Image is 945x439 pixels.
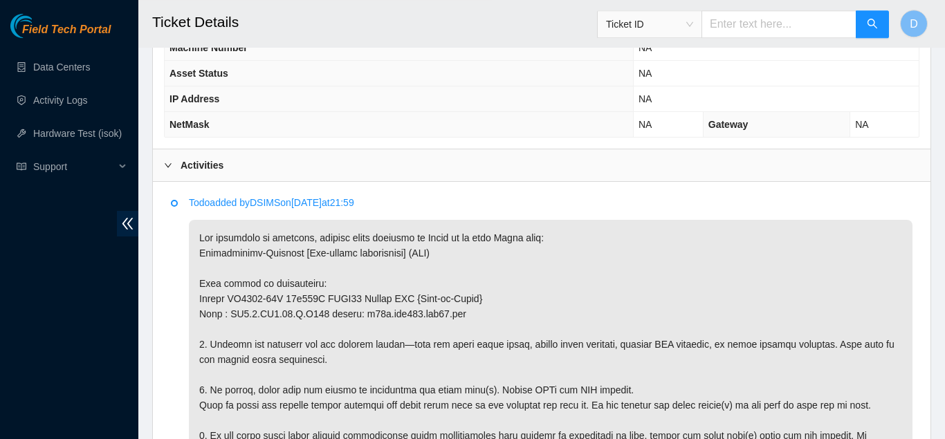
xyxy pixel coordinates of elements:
button: search [856,10,889,38]
span: D [910,15,918,32]
span: Support [33,153,115,180]
p: Todo added by DSIMS on [DATE] at 21:59 [189,195,912,210]
span: Machine Number [169,42,248,53]
a: Akamai TechnologiesField Tech Portal [10,25,111,43]
span: double-left [117,211,138,236]
a: Hardware Test (isok) [33,128,122,139]
input: Enter text here... [701,10,856,38]
span: right [164,161,172,169]
span: Ticket ID [606,14,693,35]
div: Activities [153,149,930,181]
span: read [17,162,26,171]
b: Activities [181,158,223,173]
span: IP Address [169,93,219,104]
span: NA [639,42,652,53]
span: Gateway [708,119,749,130]
span: Asset Status [169,68,228,79]
a: Data Centers [33,62,90,73]
span: NA [855,119,868,130]
span: NA [639,93,652,104]
a: Activity Logs [33,95,88,106]
button: D [900,10,928,37]
img: Akamai Technologies [10,14,70,38]
span: NA [639,68,652,79]
span: NA [639,119,652,130]
span: search [867,18,878,31]
span: Field Tech Portal [22,24,111,37]
span: NetMask [169,119,210,130]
